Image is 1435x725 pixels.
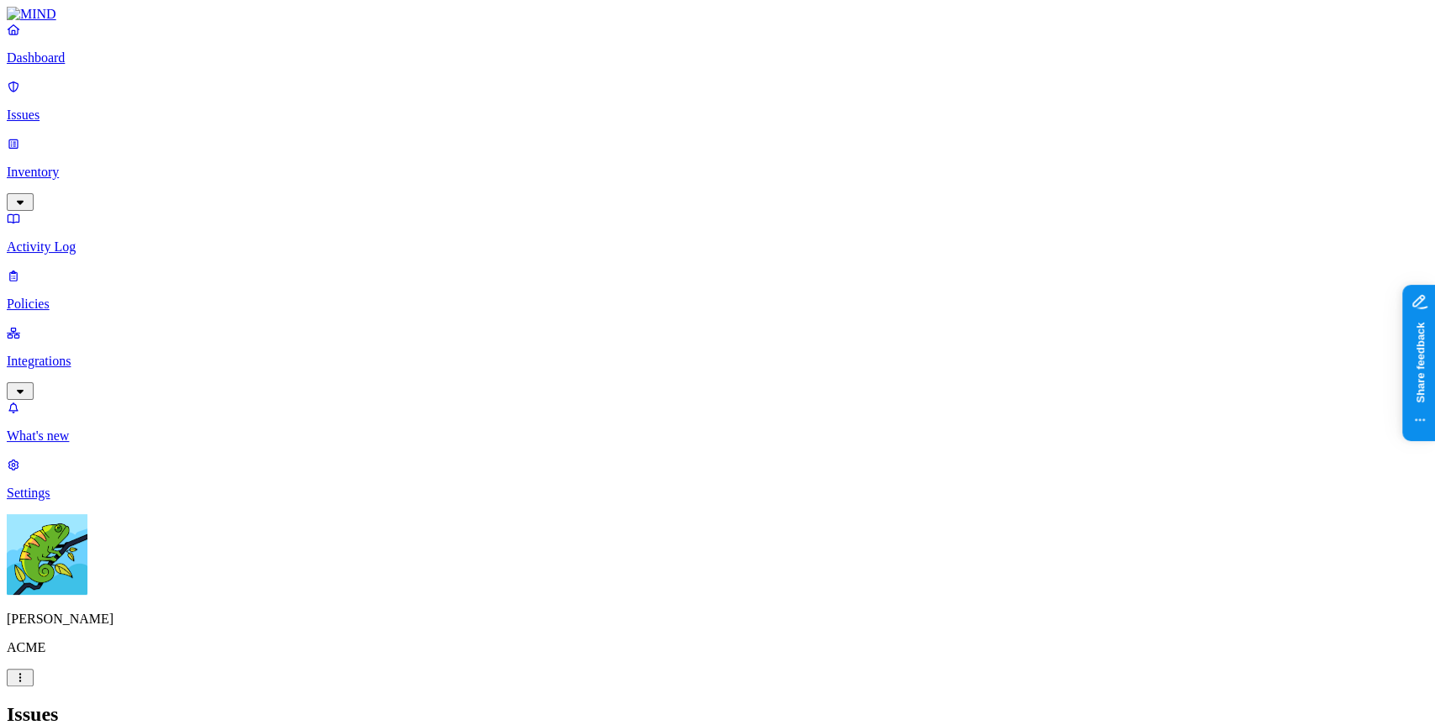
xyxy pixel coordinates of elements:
a: Activity Log [7,211,1428,255]
p: Dashboard [7,50,1428,66]
p: What's new [7,428,1428,444]
p: Policies [7,297,1428,312]
p: Inventory [7,165,1428,180]
a: Policies [7,268,1428,312]
a: Dashboard [7,22,1428,66]
a: Integrations [7,325,1428,397]
p: ACME [7,640,1428,655]
p: Settings [7,486,1428,501]
a: Inventory [7,136,1428,208]
img: Yuval Meshorer [7,514,87,595]
a: What's new [7,400,1428,444]
p: Issues [7,108,1428,123]
a: MIND [7,7,1428,22]
a: Settings [7,457,1428,501]
p: [PERSON_NAME] [7,612,1428,627]
img: MIND [7,7,56,22]
a: Issues [7,79,1428,123]
p: Activity Log [7,239,1428,255]
p: Integrations [7,354,1428,369]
